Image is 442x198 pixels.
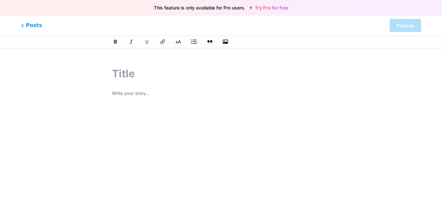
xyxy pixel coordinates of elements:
[390,19,421,32] button: Publish
[154,3,245,12] span: This feature is only available for Pro users.
[249,5,288,10] a: Try Pro for free
[397,23,414,28] span: Publish
[21,22,42,29] span: Posts
[112,66,330,82] input: Title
